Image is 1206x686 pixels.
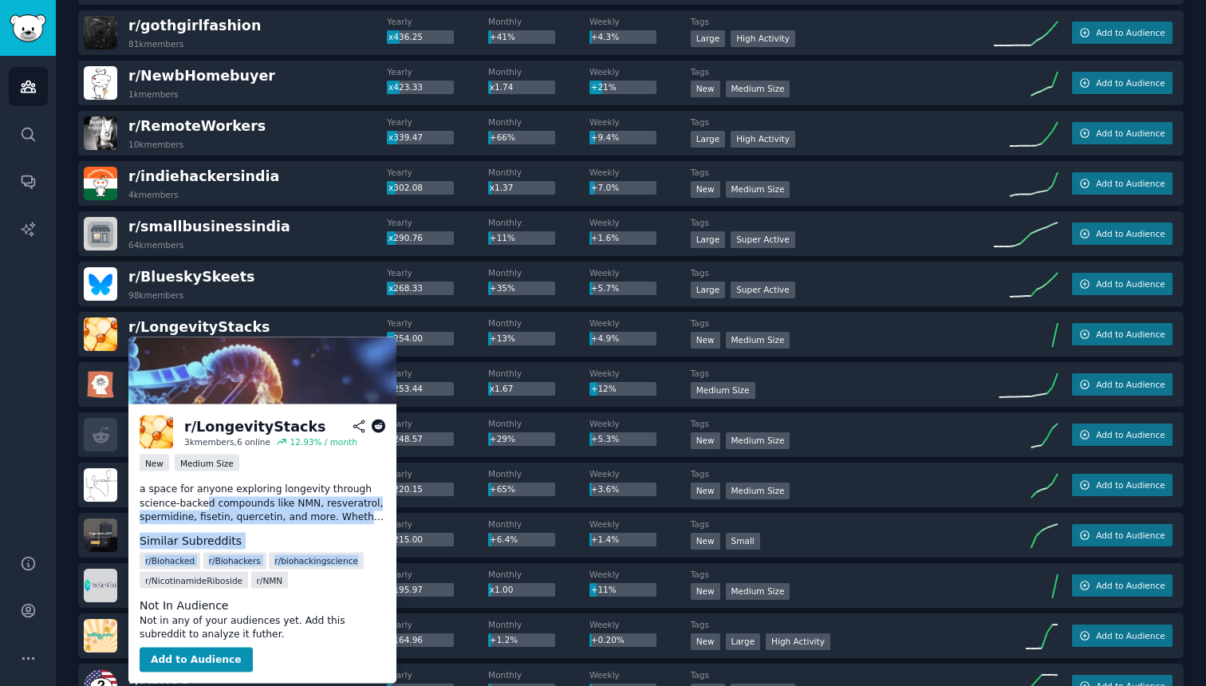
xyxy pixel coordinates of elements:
dt: Monthly [488,66,589,77]
button: Add to Audience [1072,474,1172,496]
span: x290.76 [388,233,423,242]
dt: Yearly [387,619,488,630]
div: Medium Size [691,382,755,399]
span: Add to Audience [1096,329,1165,340]
span: +11% [490,233,515,242]
dt: Tags [691,418,994,429]
dt: Yearly [387,267,488,278]
dt: Monthly [488,317,589,329]
button: Add to Audience [1072,424,1172,446]
dt: Tags [691,368,994,379]
dt: Yearly [387,569,488,580]
img: NewbHomebuyer [84,66,117,100]
img: over60selfies [84,619,117,652]
dt: Weekly [589,518,691,530]
span: x423.33 [388,82,423,92]
span: r/ gothgirlfashion [128,18,261,34]
dt: Monthly [488,217,589,228]
img: BlueskySkeets [84,267,117,301]
button: Add to Audience [1072,373,1172,396]
dt: Tags [691,569,994,580]
div: 4k members [128,189,179,200]
span: +21% [591,82,617,92]
span: Add to Audience [1096,530,1165,541]
dt: Monthly [488,518,589,530]
button: Add to Audience [140,647,253,672]
img: GummySearch logo [10,14,46,42]
div: Large [691,282,726,298]
button: Add to Audience [1072,273,1172,295]
span: x1.74 [490,82,514,92]
span: x436.25 [388,32,423,41]
span: r/ smallbusinessindia [128,219,290,235]
dt: Tags [691,468,994,479]
div: New [691,533,720,550]
span: r/ biohackingscience [274,555,358,566]
button: Add to Audience [1072,172,1172,195]
dt: Weekly [589,368,691,379]
div: 64k members [128,239,183,250]
img: RemoteWorkers [84,116,117,150]
dt: Monthly [488,619,589,630]
span: Add to Audience [1096,630,1165,641]
div: 81k members [128,38,183,49]
span: +12% [591,384,617,393]
div: New [691,583,720,600]
span: Add to Audience [1096,228,1165,239]
dt: Weekly [589,468,691,479]
span: +65% [490,484,515,494]
span: +6.4% [490,534,518,544]
span: +1.4% [591,534,619,544]
dt: Tags [691,116,994,128]
span: +5.7% [591,283,619,293]
span: +11% [591,585,617,594]
img: LongevityStacks [128,337,396,404]
dt: Yearly [387,66,488,77]
div: 10k members [128,139,183,150]
img: smallbusinessindia [84,217,117,250]
span: +66% [490,132,515,142]
dt: Tags [691,167,994,178]
img: gothgirlfashion [84,16,117,49]
dt: Weekly [589,418,691,429]
dt: Tags [691,16,994,27]
dt: Tags [691,267,994,278]
button: Add to Audience [1072,625,1172,647]
span: x1.67 [490,384,514,393]
div: New [691,81,720,97]
dt: Tags [691,66,994,77]
dd: Not in any of your audiences yet. Add this subreddit to analyze it futher. [140,613,385,641]
dt: Yearly [387,468,488,479]
div: r/ LongevityStacks [184,416,325,436]
div: Super Active [731,282,795,298]
img: claude [84,368,117,401]
dt: Yearly [387,317,488,329]
dt: Monthly [488,368,589,379]
dt: Similar Subreddits [140,533,385,550]
span: x215.00 [388,534,423,544]
button: Add to Audience [1072,524,1172,546]
div: Medium Size [726,583,790,600]
dt: Weekly [589,167,691,178]
span: x302.08 [388,183,423,192]
div: New [140,455,169,471]
button: Add to Audience [1072,122,1172,144]
dt: Tags [691,317,994,329]
button: Add to Audience [1072,323,1172,345]
dt: Yearly [387,669,488,680]
button: Add to Audience [1072,223,1172,245]
dt: Weekly [589,16,691,27]
button: Add to Audience [1072,574,1172,597]
span: r/ RemoteWorkers [128,118,266,134]
dt: Weekly [589,669,691,680]
div: Medium Size [726,432,790,449]
div: 3k members, 6 online [184,436,270,447]
span: +3.6% [591,484,619,494]
dt: Yearly [387,167,488,178]
dt: Yearly [387,217,488,228]
span: +4.3% [591,32,619,41]
span: r/ BlueskySkeets [128,269,254,285]
div: Small [726,533,760,550]
div: Medium Size [726,483,790,499]
span: Add to Audience [1096,178,1165,189]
